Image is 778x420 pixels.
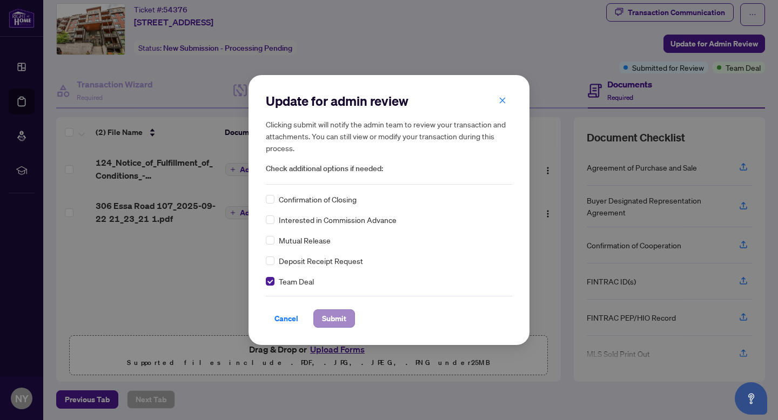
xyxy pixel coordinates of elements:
span: Interested in Commission Advance [279,214,397,226]
span: Mutual Release [279,234,331,246]
span: Confirmation of Closing [279,193,357,205]
span: Deposit Receipt Request [279,255,363,267]
span: Submit [322,310,346,327]
span: close [499,97,506,104]
span: Check additional options if needed: [266,162,512,175]
span: Cancel [274,310,298,327]
button: Submit [313,309,355,328]
button: Cancel [266,309,307,328]
h2: Update for admin review [266,92,512,110]
h5: Clicking submit will notify the admin team to review your transaction and attachments. You can st... [266,118,512,154]
span: Team Deal [279,275,314,287]
button: Open asap [735,382,767,415]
